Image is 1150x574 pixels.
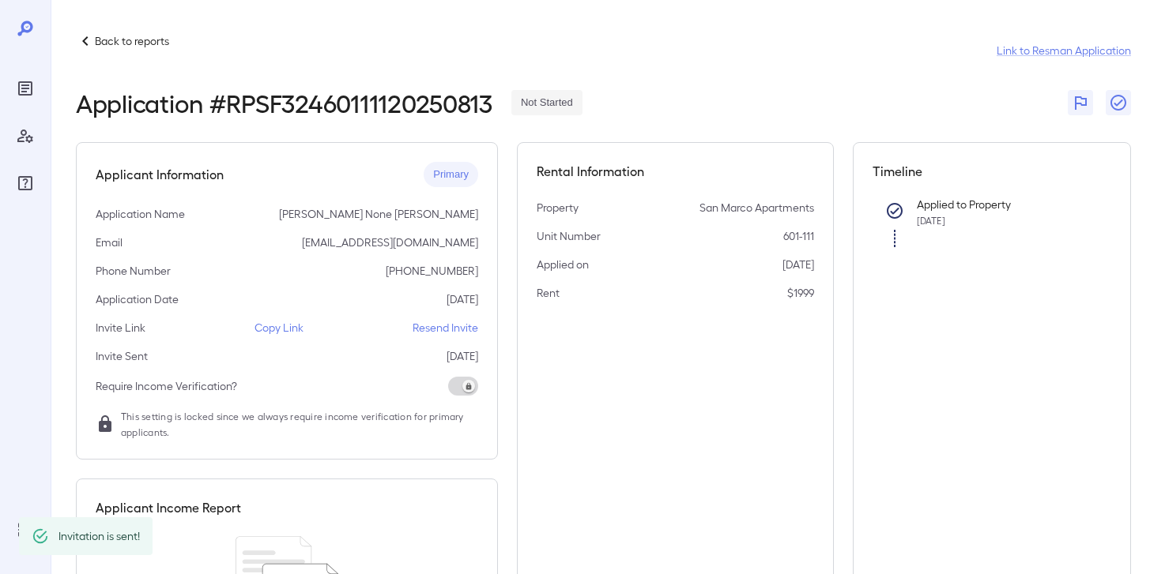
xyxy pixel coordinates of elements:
p: Invite Link [96,320,145,336]
p: 601-111 [783,228,814,244]
p: Email [96,234,123,250]
h2: Application # RPSF32460111120250813 [76,88,492,117]
p: Invite Sent [96,348,148,364]
button: Close Report [1106,90,1131,115]
p: Require Income Verification? [96,378,237,394]
p: Phone Number [96,263,171,279]
div: Invitation is sent! [58,522,140,550]
h5: Applicant Income Report [96,498,241,517]
p: Resend Invite [413,320,478,336]
button: Flag Report [1068,90,1093,115]
p: [DATE] [447,348,478,364]
span: Primary [424,167,478,182]
p: Application Name [96,206,185,222]
p: [DATE] [447,291,478,307]
div: Log Out [13,517,38,542]
p: [PHONE_NUMBER] [386,263,478,279]
p: Copy Link [255,320,304,336]
p: [PERSON_NAME] None [PERSON_NAME] [279,206,478,222]
a: Link to Resman Application [997,43,1131,58]
div: Manage Users [13,123,38,148]
p: Rent [537,285,560,301]
span: [DATE] [917,215,945,226]
p: Property [537,200,579,216]
p: Applied on [537,257,589,272]
div: Reports [13,76,38,101]
h5: Applicant Information [96,165,224,184]
p: Back to reports [95,33,169,49]
p: Unit Number [537,228,601,244]
p: Applied to Property [917,197,1087,212]
p: Application Date [96,291,179,307]
p: [DATE] [782,257,814,272]
span: Not Started [511,96,583,111]
p: [EMAIL_ADDRESS][DOMAIN_NAME] [302,234,478,250]
p: San Marco Apartments [699,200,814,216]
h5: Rental Information [537,162,814,181]
h5: Timeline [873,162,1112,181]
div: FAQ [13,171,38,196]
span: This setting is locked since we always require income verification for primary applicants. [121,408,478,440]
p: $1999 [787,285,814,301]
